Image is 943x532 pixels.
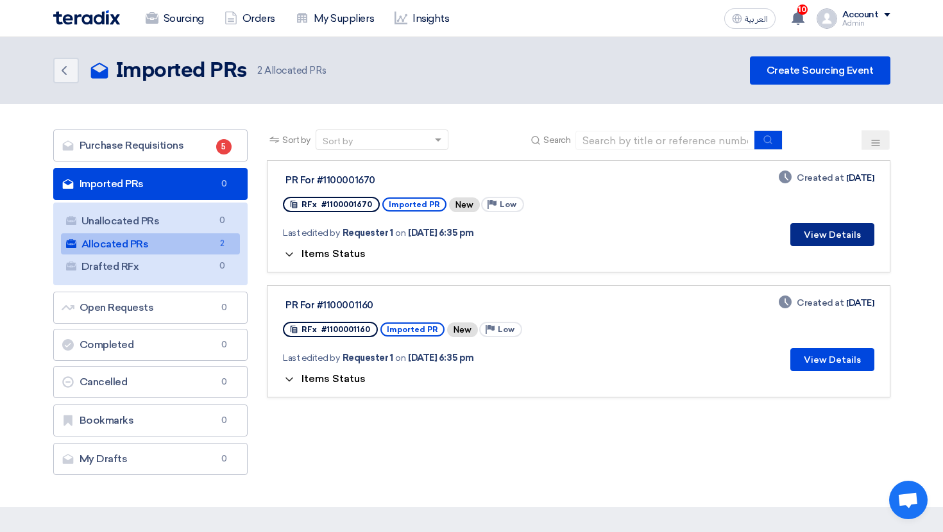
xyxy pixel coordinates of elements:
span: Sort by [282,133,310,147]
span: 0 [216,414,232,427]
a: My Drafts0 [53,443,248,475]
span: #1100001670 [321,200,372,209]
div: Sort by [323,135,353,148]
a: Create Sourcing Event [750,56,890,85]
span: RFx [302,325,317,334]
span: Imported PR [382,197,446,212]
span: 0 [216,453,232,465]
span: Created at [797,171,844,185]
button: View Details [790,223,874,246]
a: Purchase Requisitions5 [53,129,248,162]
span: Items Status [302,372,366,385]
a: Allocated PRs [61,233,241,255]
span: Requester 1 [343,226,393,240]
span: on [395,226,405,240]
div: PR For #1100001160 [285,299,606,311]
a: Insights [384,4,459,33]
span: 0 [216,301,232,314]
img: profile_test.png [817,8,837,29]
input: Search by title or reference number [575,131,755,150]
div: PR For #1100001670 [285,174,606,186]
div: Account [842,10,879,21]
button: العربية [724,8,776,29]
a: Sourcing [135,4,214,33]
a: Orders [214,4,285,33]
span: Allocated PRs [257,63,326,78]
span: العربية [745,15,768,24]
span: 2 [214,237,230,251]
span: Low [500,200,516,209]
a: Imported PRs0 [53,168,248,200]
button: Items Status [283,248,366,261]
span: Last edited by [283,226,339,240]
span: 10 [797,4,808,15]
span: 0 [216,338,232,351]
img: Teradix logo [53,10,120,25]
span: Created at [797,296,844,310]
div: Admin [842,20,890,27]
span: 0 [216,178,232,190]
span: Requester 1 [343,351,393,365]
span: Search [543,133,570,147]
span: [DATE] 6:35 pm [408,226,473,240]
span: Last edited by [283,351,339,365]
a: Bookmarks0 [53,404,248,436]
span: 0 [214,260,230,273]
a: Unallocated PRs [61,210,241,232]
div: New [449,197,480,212]
button: Items Status [283,373,366,386]
span: Imported PR [380,322,445,337]
a: Open Requests0 [53,292,248,324]
span: 0 [216,376,232,388]
a: Drafted RFx [61,256,241,278]
span: Low [498,325,514,334]
a: Cancelled0 [53,366,248,398]
span: on [395,351,405,365]
span: 0 [214,214,230,228]
div: Open chat [889,481,928,519]
span: #1100001160 [321,325,370,334]
a: My Suppliers [285,4,384,33]
a: Completed0 [53,329,248,361]
span: RFx [302,200,317,209]
div: [DATE] [779,296,874,310]
span: 5 [216,139,232,154]
span: Items Status [302,247,366,260]
button: View Details [790,348,874,371]
div: [DATE] [779,171,874,185]
div: New [447,322,478,337]
h2: Imported PRs [116,58,247,84]
span: 2 [257,65,262,76]
span: [DATE] 6:35 pm [408,351,473,365]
